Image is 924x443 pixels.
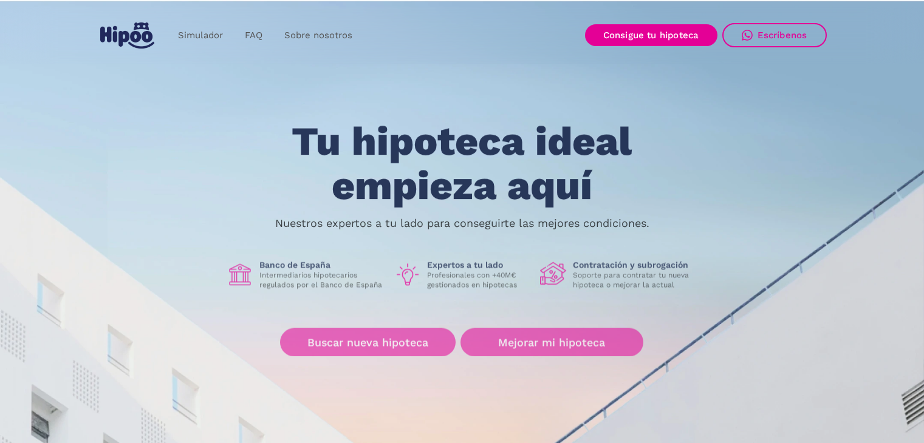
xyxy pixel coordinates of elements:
a: home [98,18,157,53]
h1: Expertos a tu lado [427,260,530,271]
div: Escríbenos [758,30,807,41]
a: Sobre nosotros [273,24,363,47]
h1: Tu hipoteca ideal empieza aquí [231,120,692,208]
h1: Contratación y subrogación [573,260,698,271]
a: Mejorar mi hipoteca [460,328,643,357]
p: Nuestros expertos a tu lado para conseguirte las mejores condiciones. [275,218,649,228]
p: Intermediarios hipotecarios regulados por el Banco de España [259,271,385,290]
p: Soporte para contratar tu nueva hipoteca o mejorar la actual [573,271,698,290]
a: Simulador [167,24,234,47]
a: Buscar nueva hipoteca [280,328,456,357]
a: Consigue tu hipoteca [585,24,717,46]
h1: Banco de España [259,260,385,271]
a: FAQ [234,24,273,47]
a: Escríbenos [722,23,827,47]
p: Profesionales con +40M€ gestionados en hipotecas [427,271,530,290]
